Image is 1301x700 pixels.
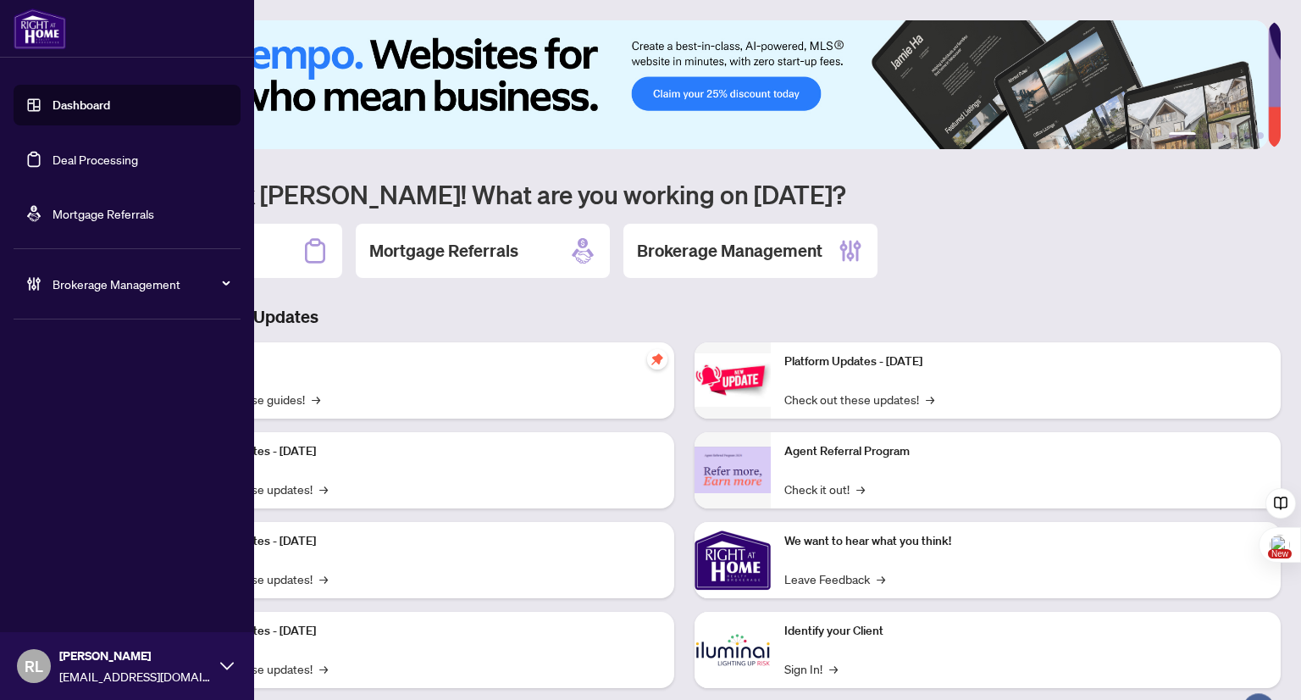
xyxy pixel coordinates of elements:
span: → [319,569,328,588]
button: 1 [1169,132,1196,139]
p: Platform Updates - [DATE] [784,353,1267,371]
p: Identify your Client [784,622,1267,641]
span: → [856,480,865,498]
h2: Brokerage Management [637,239,822,263]
button: Open asap [1233,641,1284,692]
span: [PERSON_NAME] [59,647,212,665]
img: logo [14,8,66,49]
img: Platform Updates - June 23, 2025 [695,353,771,407]
span: → [319,659,328,678]
span: [EMAIL_ADDRESS][DOMAIN_NAME] [59,667,212,686]
span: → [877,569,885,588]
p: Agent Referral Program [784,442,1267,461]
span: → [829,659,838,678]
button: 5 [1243,132,1250,139]
span: RL [25,654,43,678]
span: pushpin [647,349,667,369]
a: Mortgage Referrals [53,206,154,221]
img: Identify your Client [695,612,771,688]
a: Leave Feedback→ [784,569,885,588]
p: We want to hear what you think! [784,532,1267,551]
button: 4 [1230,132,1237,139]
a: Check out these updates!→ [784,390,934,408]
a: Dashboard [53,97,110,113]
button: 2 [1203,132,1210,139]
h2: Mortgage Referrals [369,239,518,263]
p: Platform Updates - [DATE] [178,532,661,551]
p: Self-Help [178,353,661,371]
p: Platform Updates - [DATE] [178,622,661,641]
span: Brokerage Management [53,275,229,293]
button: 6 [1257,132,1264,139]
a: Sign In!→ [784,659,838,678]
img: Agent Referral Program [695,447,771,493]
img: Slide 0 [88,20,1268,149]
span: → [926,390,934,408]
a: Check it out!→ [784,480,865,498]
p: Platform Updates - [DATE] [178,442,661,461]
h1: Welcome back [PERSON_NAME]! What are you working on [DATE]? [88,178,1281,210]
h3: Brokerage & Industry Updates [88,305,1281,329]
img: We want to hear what you think! [695,522,771,598]
span: → [312,390,320,408]
span: → [319,480,328,498]
a: Deal Processing [53,152,138,167]
button: 3 [1216,132,1223,139]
